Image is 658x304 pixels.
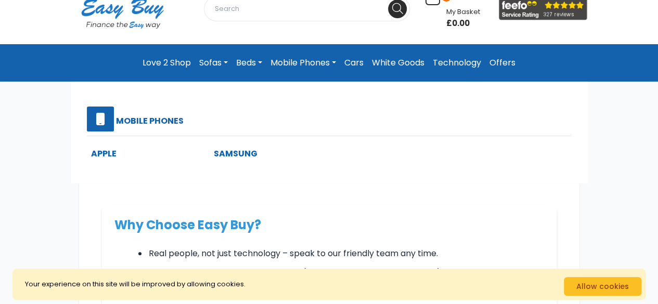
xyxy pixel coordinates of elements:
[368,52,429,73] a: White Goods
[446,18,480,30] span: £0.00
[8,82,650,183] div: Sofas
[446,7,480,17] span: My Basket
[340,52,368,73] a: Cars
[114,217,544,233] h2: Why Choose Easy Buy?
[232,52,266,73] a: Beds
[148,246,544,261] li: Real people, not just technology – speak to our friendly team any time.
[266,52,340,73] a: Mobile Phones
[429,52,485,73] a: Technology
[195,52,232,73] a: Sofas
[214,148,257,160] a: Samsung
[25,277,564,292] p: Your experience on this site will be improved by allowing cookies.
[116,116,184,126] h5: Mobile Phones
[148,266,544,281] li: Authorised and regulated by the FCA (Firm Reference Number 698355).
[87,115,184,127] a: Mobile Phones
[91,148,117,160] a: Apple
[564,277,641,296] button: Allow cookies
[485,52,520,73] a: Offers
[138,52,195,73] a: Love 2 Shop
